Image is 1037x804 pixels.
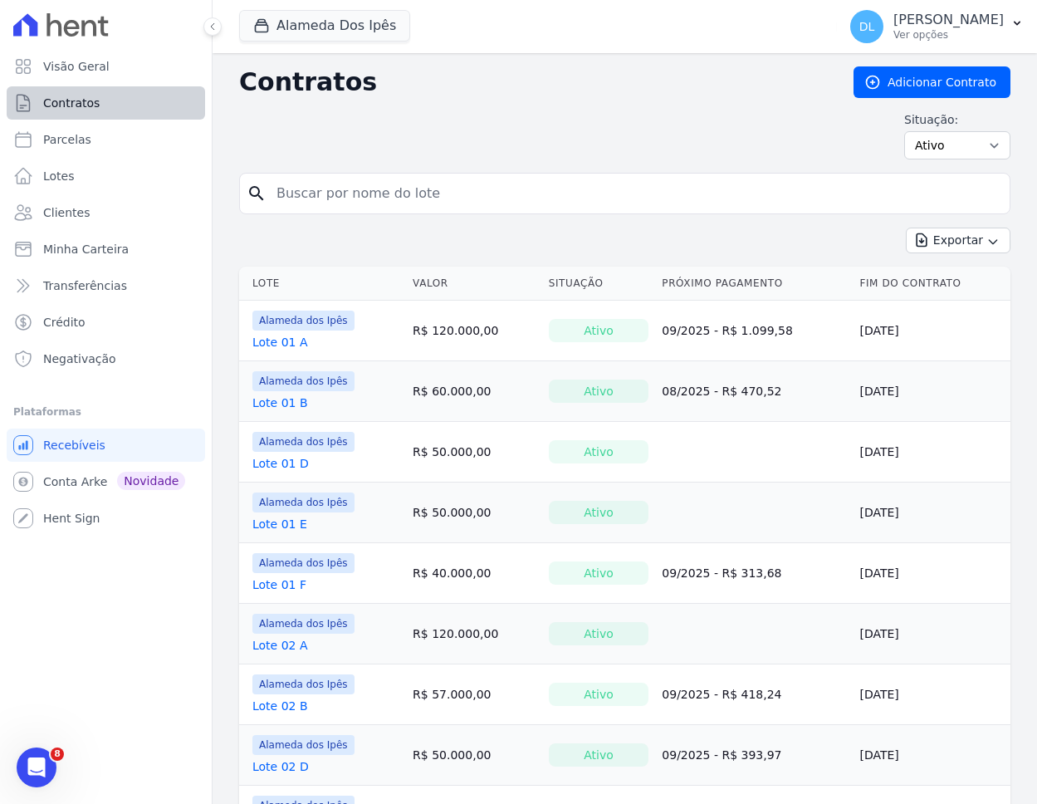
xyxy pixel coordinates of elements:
a: Negativação [7,342,205,375]
a: Lote 02 D [252,758,309,775]
div: Ativo [549,380,649,403]
a: Conta Arke Novidade [7,465,205,498]
a: Hent Sign [7,502,205,535]
a: 08/2025 - R$ 470,52 [662,385,781,398]
a: Recebíveis [7,429,205,462]
a: 09/2025 - R$ 418,24 [662,688,781,701]
td: [DATE] [853,604,1010,664]
span: Negativação [43,351,116,367]
td: [DATE] [853,361,1010,422]
span: Alameda dos Ipês [252,735,355,755]
span: Alameda dos Ipês [252,432,355,452]
th: Lote [239,267,406,301]
span: DL [859,21,875,32]
td: [DATE] [853,422,1010,483]
a: Contratos [7,86,205,120]
td: R$ 120.000,00 [406,604,542,664]
a: Lote 01 F [252,576,306,593]
td: R$ 60.000,00 [406,361,542,422]
th: Próximo Pagamento [655,267,853,301]
div: Ativo [549,683,649,706]
span: 8 [51,748,64,761]
td: [DATE] [853,301,1010,361]
div: Ativo [549,743,649,767]
div: Ativo [549,501,649,524]
h2: Contratos [239,67,827,97]
span: Alameda dos Ipês [252,674,355,694]
td: R$ 57.000,00 [406,664,542,725]
a: Lote 01 A [252,334,308,351]
i: search [247,184,267,203]
td: R$ 40.000,00 [406,543,542,604]
a: Lote 01 E [252,516,307,532]
td: [DATE] [853,725,1010,786]
a: Crédito [7,306,205,339]
div: Ativo [549,319,649,342]
td: [DATE] [853,543,1010,604]
a: Lote 01 B [252,395,308,411]
button: DL [PERSON_NAME] Ver opções [837,3,1037,50]
p: Ver opções [893,28,1004,42]
span: Crédito [43,314,86,331]
span: Lotes [43,168,75,184]
span: Alameda dos Ipês [252,311,355,331]
span: Alameda dos Ipês [252,371,355,391]
span: Parcelas [43,131,91,148]
td: R$ 50.000,00 [406,725,542,786]
a: 09/2025 - R$ 393,97 [662,748,781,762]
a: 09/2025 - R$ 313,68 [662,566,781,580]
th: Fim do Contrato [853,267,1010,301]
a: Lote 01 D [252,455,309,472]
td: R$ 50.000,00 [406,483,542,543]
span: Alameda dos Ipês [252,493,355,512]
a: Adicionar Contrato [854,66,1010,98]
div: Plataformas [13,402,198,422]
div: Ativo [549,440,649,463]
a: 09/2025 - R$ 1.099,58 [662,324,793,337]
a: Lotes [7,159,205,193]
a: Parcelas [7,123,205,156]
label: Situação: [904,111,1010,128]
span: Transferências [43,277,127,294]
span: Novidade [117,472,185,490]
td: [DATE] [853,664,1010,725]
button: Alameda Dos Ipês [239,10,410,42]
span: Visão Geral [43,58,110,75]
span: Conta Arke [43,473,107,490]
th: Valor [406,267,542,301]
a: Clientes [7,196,205,229]
input: Buscar por nome do lote [267,177,1003,210]
div: Ativo [549,622,649,645]
a: Lote 02 A [252,637,308,654]
td: R$ 120.000,00 [406,301,542,361]
th: Situação [542,267,656,301]
span: Minha Carteira [43,241,129,257]
span: Hent Sign [43,510,100,527]
iframe: Intercom live chat [17,748,56,787]
span: Alameda dos Ipês [252,614,355,634]
td: R$ 50.000,00 [406,422,542,483]
button: Exportar [906,228,1010,253]
a: Minha Carteira [7,233,205,266]
a: Visão Geral [7,50,205,83]
span: Alameda dos Ipês [252,553,355,573]
td: [DATE] [853,483,1010,543]
p: [PERSON_NAME] [893,12,1004,28]
div: Ativo [549,561,649,585]
span: Contratos [43,95,100,111]
span: Recebíveis [43,437,105,453]
a: Lote 02 B [252,698,308,714]
span: Clientes [43,204,90,221]
a: Transferências [7,269,205,302]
